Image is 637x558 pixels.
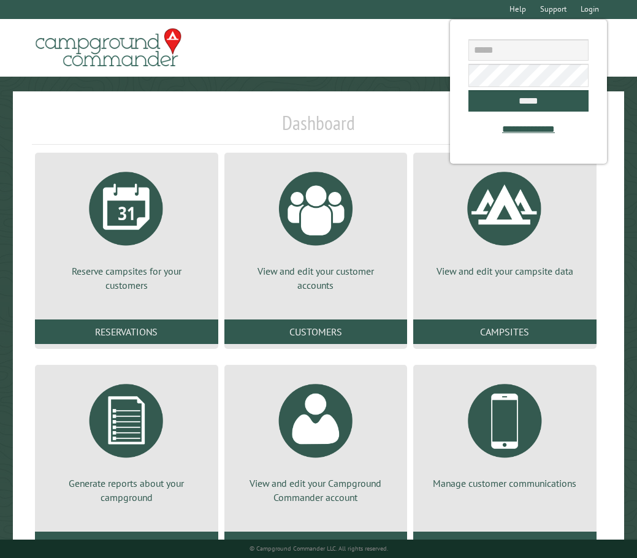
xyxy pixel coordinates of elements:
img: Campground Commander [32,24,185,72]
a: Reports [35,532,218,556]
a: Generate reports about your campground [50,375,204,504]
a: Account [224,532,408,556]
a: Reserve campsites for your customers [50,162,204,292]
p: View and edit your customer accounts [239,264,393,292]
a: Reservations [35,319,218,344]
a: View and edit your Campground Commander account [239,375,393,504]
p: View and edit your Campground Commander account [239,476,393,504]
a: Customers [224,319,408,344]
p: Reserve campsites for your customers [50,264,204,292]
a: View and edit your campsite data [428,162,582,278]
p: Manage customer communications [428,476,582,490]
a: Communications [413,532,597,556]
a: Manage customer communications [428,375,582,490]
small: © Campground Commander LLC. All rights reserved. [250,545,388,552]
h1: Dashboard [32,111,605,145]
a: Campsites [413,319,597,344]
p: View and edit your campsite data [428,264,582,278]
a: View and edit your customer accounts [239,162,393,292]
p: Generate reports about your campground [50,476,204,504]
